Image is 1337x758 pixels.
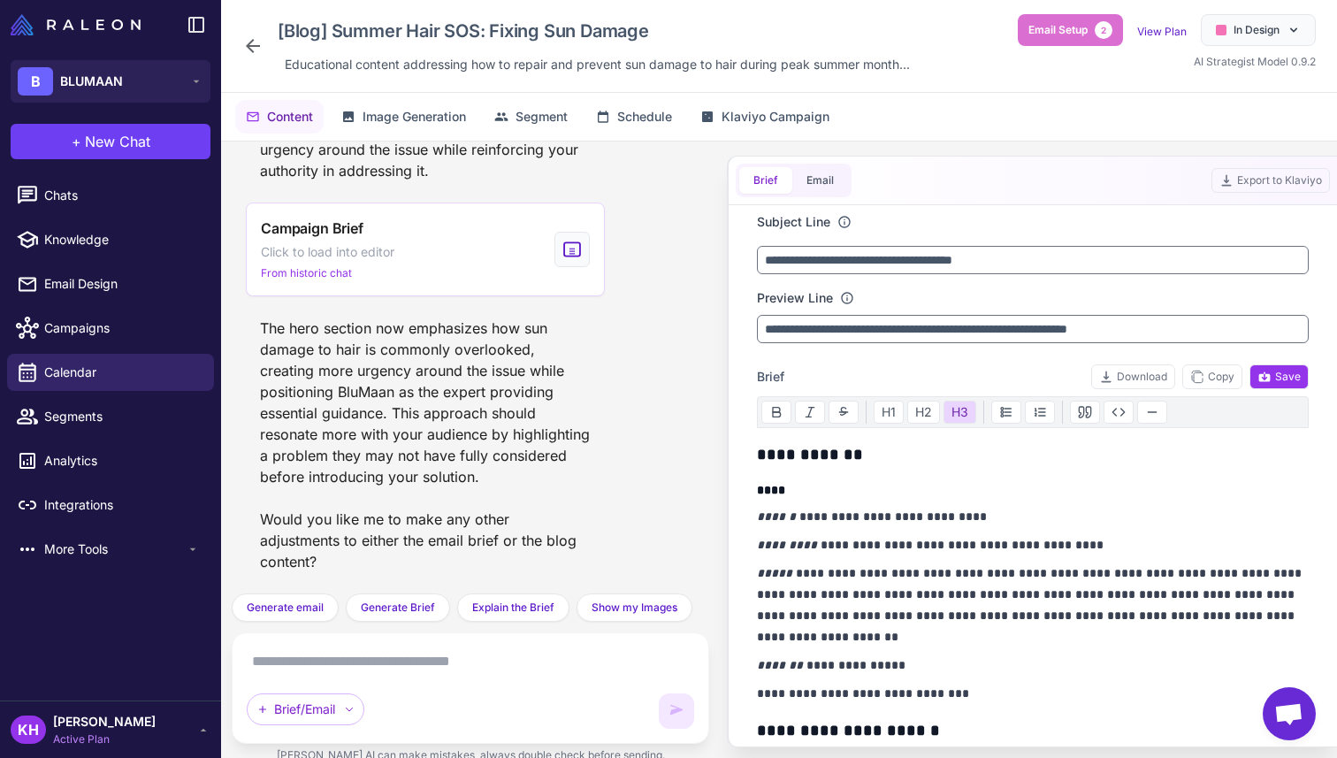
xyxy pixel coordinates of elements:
button: Email Setup2 [1018,14,1123,46]
span: New Chat [85,131,150,152]
span: Klaviyo Campaign [722,107,829,126]
button: Segment [484,100,578,134]
a: Email Design [7,265,214,302]
span: + [72,131,81,152]
a: Campaigns [7,310,214,347]
button: Explain the Brief [457,593,569,622]
span: [PERSON_NAME] [53,712,156,731]
span: Save [1257,369,1301,385]
button: Content [235,100,324,134]
div: B [18,67,53,96]
span: Integrations [44,495,200,515]
a: Calendar [7,354,214,391]
span: Analytics [44,451,200,471]
span: 2 [1095,21,1112,39]
span: Generate email [247,600,324,616]
button: Schedule [585,100,683,134]
span: Copy [1190,369,1234,385]
span: Brief [757,367,784,387]
button: Show my Images [577,593,692,622]
span: Segments [44,407,200,426]
span: Explain the Brief [472,600,554,616]
span: Click to load into editor [261,242,394,262]
label: Subject Line [757,212,830,232]
span: Schedule [617,107,672,126]
a: Open chat [1263,687,1316,740]
button: Generate email [232,593,339,622]
span: Chats [44,186,200,205]
button: H1 [874,401,904,424]
a: Integrations [7,486,214,524]
a: Chats [7,177,214,214]
button: H2 [907,401,940,424]
button: Download [1091,364,1175,389]
button: Save [1249,364,1309,389]
span: Calendar [44,363,200,382]
span: Image Generation [363,107,466,126]
div: Brief/Email [247,693,364,725]
span: BLUMAAN [60,72,123,91]
span: Knowledge [44,230,200,249]
button: Brief [739,167,792,194]
span: Content [267,107,313,126]
span: Generate Brief [361,600,435,616]
span: In Design [1234,22,1280,38]
a: View Plan [1137,25,1187,38]
a: Segments [7,398,214,435]
button: Image Generation [331,100,477,134]
div: Click to edit description [278,51,917,78]
span: From historic chat [261,265,352,281]
span: Segment [516,107,568,126]
div: The hero section now emphasizes how sun damage to hair is commonly overlooked, creating more urge... [246,310,605,579]
div: Click to edit campaign name [271,14,917,48]
span: Active Plan [53,731,156,747]
span: Email Setup [1028,22,1088,38]
button: +New Chat [11,124,210,159]
button: Email [792,167,848,194]
div: KH [11,716,46,744]
span: More Tools [44,540,186,559]
a: Knowledge [7,221,214,258]
span: Email Design [44,274,200,294]
button: H3 [944,401,976,424]
button: Export to Klaviyo [1211,168,1330,193]
button: Generate Brief [346,593,450,622]
a: Analytics [7,442,214,479]
span: AI Strategist Model 0.9.2 [1194,55,1316,68]
button: Klaviyo Campaign [690,100,840,134]
button: BBLUMAAN [11,60,210,103]
span: Show my Images [592,600,677,616]
span: Campaigns [44,318,200,338]
span: Educational content addressing how to repair and prevent sun damage to hair during peak summer mo... [285,55,910,74]
label: Preview Line [757,288,833,308]
img: Raleon Logo [11,14,141,35]
span: Campaign Brief [261,218,363,239]
button: Copy [1182,364,1242,389]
